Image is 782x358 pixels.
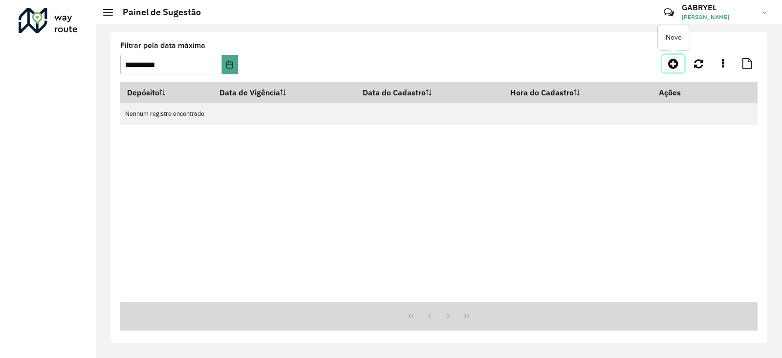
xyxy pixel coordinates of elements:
th: Ações [652,82,711,103]
a: Contato Rápido [658,2,679,23]
th: Hora do Cadastro [503,82,652,103]
h2: Painel de Sugestão [113,7,201,18]
th: Data de Vigência [213,82,356,103]
div: Novo [658,24,690,50]
th: Data do Cadastro [356,82,503,103]
td: Nenhum registro encontrado [120,103,758,125]
button: Choose Date [222,55,238,74]
th: Depósito [120,82,213,103]
span: [PERSON_NAME] [682,13,755,22]
h3: GABRYEL [682,3,755,12]
label: Filtrar pela data máxima [120,40,205,51]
